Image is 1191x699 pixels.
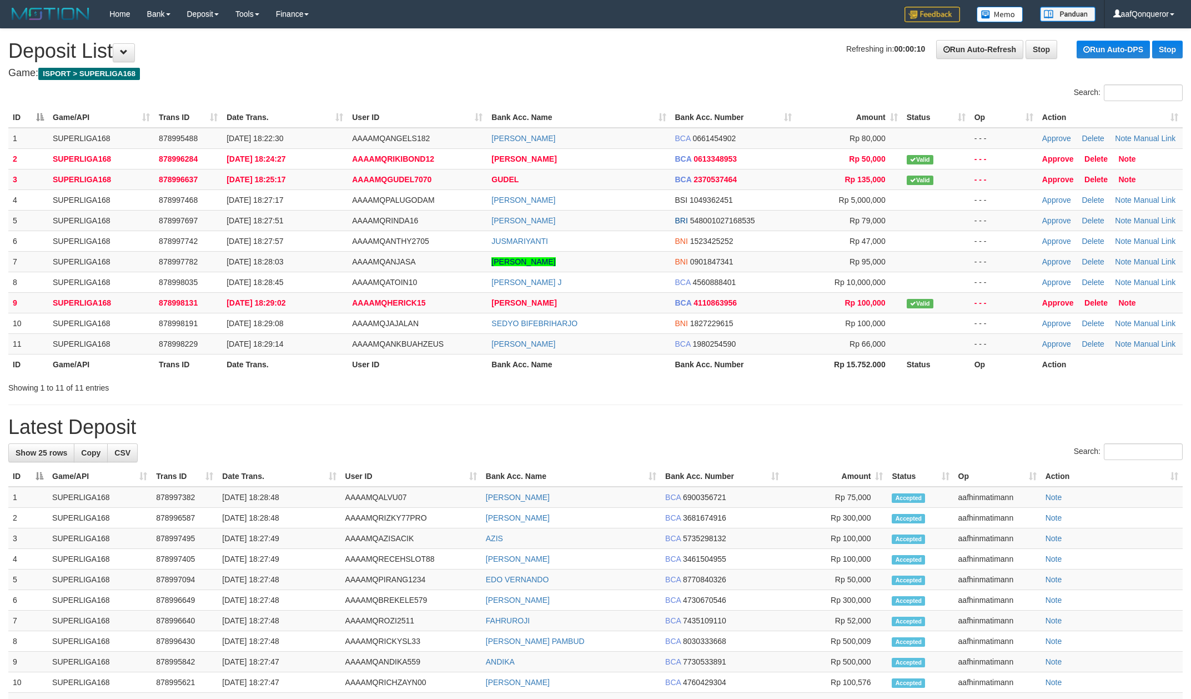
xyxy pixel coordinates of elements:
[218,528,340,549] td: [DATE] 18:27:49
[850,134,886,143] span: Rp 80,000
[977,7,1023,22] img: Button%20Memo.svg
[1082,278,1104,287] a: Delete
[152,508,218,528] td: 878996587
[907,176,933,185] span: Valid transaction
[694,154,737,163] span: Copy 0613348953 to clipboard
[48,570,152,590] td: SUPERLIGA168
[894,44,925,53] strong: 00:00:10
[1042,237,1071,246] a: Approve
[970,231,1038,251] td: - - -
[954,611,1041,631] td: aafhinmatimann
[1134,216,1176,225] a: Manual Link
[1074,84,1183,101] label: Search:
[8,590,48,611] td: 6
[1084,298,1108,307] a: Delete
[341,570,481,590] td: AAAAMQPIRANG1234
[159,298,198,307] span: 878998131
[907,299,933,308] span: Valid transaction
[159,257,198,266] span: 878997782
[491,319,577,328] a: SEDYO BIFEBRIHARJO
[1115,134,1132,143] a: Note
[8,210,48,231] td: 5
[48,313,154,333] td: SUPERLIGA168
[783,487,887,508] td: Rp 75,000
[845,298,886,307] span: Rp 100,000
[352,154,434,163] span: AAAAMQRIKIBOND12
[227,298,285,307] span: [DATE] 18:29:02
[845,319,885,328] span: Rp 100,000
[486,678,550,687] a: [PERSON_NAME]
[48,590,152,611] td: SUPERLIGA168
[8,148,48,169] td: 2
[222,354,348,375] th: Date Trans.
[218,508,340,528] td: [DATE] 18:28:48
[1042,257,1071,266] a: Approve
[796,354,902,375] th: Rp 15.752.000
[8,128,48,149] td: 1
[683,493,726,502] span: Copy 6900356721 to clipboard
[341,508,481,528] td: AAAAMQRIZKY77PRO
[48,528,152,549] td: SUPERLIGA168
[8,6,93,22] img: MOTION_logo.png
[783,590,887,611] td: Rp 300,000
[1115,196,1132,204] a: Note
[1042,339,1071,348] a: Approve
[491,216,555,225] a: [PERSON_NAME]
[1042,278,1071,287] a: Approve
[8,169,48,189] td: 3
[675,216,688,225] span: BRI
[783,466,887,487] th: Amount: activate to sort column ascending
[8,40,1183,62] h1: Deposit List
[48,148,154,169] td: SUPERLIGA168
[48,333,154,354] td: SUPERLIGA168
[1082,257,1104,266] a: Delete
[159,319,198,328] span: 878998191
[48,487,152,508] td: SUPERLIGA168
[683,575,726,584] span: Copy 8770840326 to clipboard
[1134,319,1176,328] a: Manual Link
[1082,196,1104,204] a: Delete
[1152,41,1183,58] a: Stop
[227,196,283,204] span: [DATE] 18:27:17
[48,292,154,313] td: SUPERLIGA168
[352,237,429,246] span: AAAAMQANTHY2705
[352,339,444,348] span: AAAAMQANKBUAHZEUS
[1042,216,1071,225] a: Approve
[227,339,283,348] span: [DATE] 18:29:14
[1082,319,1104,328] a: Delete
[487,354,670,375] th: Bank Acc. Name
[675,237,688,246] span: BNI
[341,549,481,570] td: AAAAMQRECEHSLOT88
[1084,154,1108,163] a: Delete
[352,216,418,225] span: AAAAMQRINDA16
[665,493,681,502] span: BCA
[1046,555,1062,563] a: Note
[783,611,887,631] td: Rp 52,000
[48,169,154,189] td: SUPERLIGA168
[1077,41,1150,58] a: Run Auto-DPS
[8,68,1183,79] h4: Game:
[491,154,556,163] a: [PERSON_NAME]
[352,298,425,307] span: AAAAMQHERICK15
[954,487,1041,508] td: aafhinmatimann
[218,549,340,570] td: [DATE] 18:27:49
[1082,134,1104,143] a: Delete
[690,216,755,225] span: Copy 548001027168535 to clipboard
[904,7,960,22] img: Feedback.jpg
[152,466,218,487] th: Trans ID: activate to sort column ascending
[661,466,783,487] th: Bank Acc. Number: activate to sort column ascending
[692,278,736,287] span: Copy 4560888401 to clipboard
[1040,7,1095,22] img: panduan.png
[227,237,283,246] span: [DATE] 18:27:57
[159,237,198,246] span: 878997742
[8,378,488,393] div: Showing 1 to 11 of 11 entries
[486,637,585,646] a: [PERSON_NAME] PAMBUD
[665,575,681,584] span: BCA
[849,154,885,163] span: Rp 50,000
[970,169,1038,189] td: - - -
[48,251,154,272] td: SUPERLIGA168
[8,354,48,375] th: ID
[690,237,733,246] span: Copy 1523425252 to clipboard
[665,616,681,625] span: BCA
[783,528,887,549] td: Rp 100,000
